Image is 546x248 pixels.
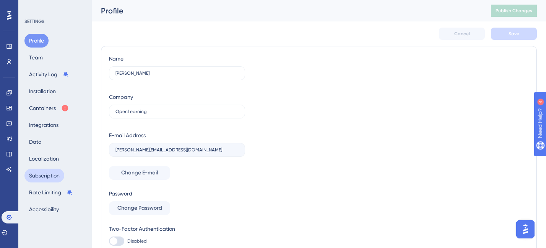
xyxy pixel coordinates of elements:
[491,28,537,40] button: Save
[115,147,239,153] input: E-mail Address
[101,5,472,16] div: Profile
[24,34,49,48] button: Profile
[109,92,133,102] div: Company
[24,152,63,166] button: Localization
[24,118,63,132] button: Integrations
[24,51,47,64] button: Team
[24,169,64,182] button: Subscription
[109,54,123,63] div: Name
[24,84,60,98] button: Installation
[439,28,485,40] button: Cancel
[454,31,470,37] span: Cancel
[496,8,532,14] span: Publish Changes
[109,166,170,180] button: Change E-mail
[121,168,158,177] span: Change E-mail
[24,67,73,81] button: Activity Log
[514,218,537,241] iframe: UserGuiding AI Assistant Launcher
[24,202,63,216] button: Accessibility
[53,4,55,10] div: 4
[18,2,48,11] span: Need Help?
[491,5,537,17] button: Publish Changes
[115,71,239,76] input: Name Surname
[117,204,162,213] span: Change Password
[24,101,73,115] button: Containers
[127,238,147,244] span: Disabled
[24,135,46,149] button: Data
[24,18,86,25] div: SETTINGS
[109,131,146,140] div: E-mail Address
[109,224,245,233] div: Two-Factor Authentication
[509,31,519,37] span: Save
[115,109,239,114] input: Company Name
[109,201,170,215] button: Change Password
[24,186,77,199] button: Rate Limiting
[109,189,245,198] div: Password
